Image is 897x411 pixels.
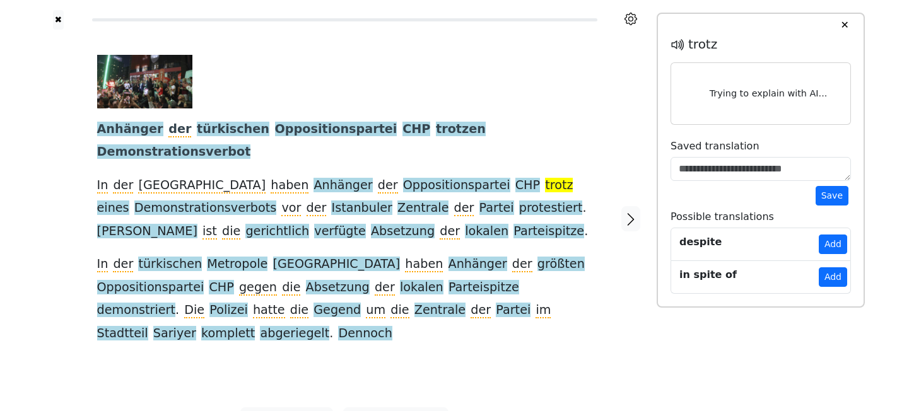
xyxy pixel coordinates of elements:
[97,178,108,194] span: In
[671,37,851,53] h5: trotz
[471,303,491,318] span: der
[479,200,514,216] span: Partei
[97,257,108,272] span: In
[281,200,301,216] span: vor
[153,326,196,342] span: Sariyer
[440,224,460,240] span: der
[97,55,192,108] img: tuerkei-istanbul-demo-chp-100.jpg
[222,224,240,240] span: die
[275,122,397,137] span: Oppositionspartei
[582,200,586,216] span: .
[338,326,392,342] span: Dennoch
[253,303,285,318] span: hatte
[816,186,848,205] button: Save
[519,200,583,216] span: protestiert
[184,303,204,318] span: Die
[97,122,163,137] span: Anhänger
[202,224,217,240] span: ist
[679,234,722,250] div: despite
[448,280,519,296] span: Parteispitze
[306,280,370,296] span: Absetzung
[366,303,385,318] span: um
[175,303,179,318] span: .
[405,257,443,272] span: haben
[537,257,585,272] span: größten
[113,257,133,272] span: der
[209,280,233,296] span: CHP
[260,326,329,342] span: abgeriegelt
[290,303,308,318] span: die
[496,303,531,318] span: Partei
[282,280,300,296] span: die
[436,122,486,137] span: trotzen
[465,224,508,240] span: lokalen
[515,178,540,194] span: CHP
[400,280,443,296] span: lokalen
[53,10,64,30] button: ✖
[448,257,507,272] span: Anhänger
[168,122,191,137] span: der
[273,257,401,272] span: [GEOGRAPHIC_DATA]
[371,224,435,240] span: Absetzung
[679,267,737,282] div: in spite of
[245,224,309,240] span: gerichtlich
[819,234,847,254] button: Add
[403,178,510,194] span: Oppositionspartei
[378,178,398,194] span: der
[454,200,474,216] span: der
[97,326,148,342] span: Stadtteil
[545,178,573,194] span: trotz
[271,178,308,194] span: haben
[113,178,133,194] span: der
[134,200,277,216] span: Demonstrationsverbots
[209,303,248,318] span: Polizei
[584,224,588,240] span: .
[201,326,255,342] span: komplett
[819,267,847,287] button: Add
[314,224,365,240] span: verfügte
[239,280,277,296] span: gegen
[307,200,327,216] span: der
[414,303,466,318] span: Zentrale
[536,303,551,318] span: im
[331,200,392,216] span: Istanbuler
[681,73,840,114] div: Trying to explain with AI...
[402,122,430,137] span: CHP
[97,144,251,160] span: Demonstrationsverbot
[833,14,856,37] button: ✕
[97,280,204,296] span: Oppositionspartei
[512,257,532,272] span: der
[329,326,333,342] span: .
[513,224,584,240] span: Parteispitze
[314,303,361,318] span: Gegend
[314,178,372,194] span: Anhänger
[671,140,851,152] h6: Saved translation
[97,200,129,216] span: eines
[138,178,266,194] span: [GEOGRAPHIC_DATA]
[375,280,395,296] span: der
[138,257,202,272] span: türkischen
[397,200,448,216] span: Zentrale
[207,257,267,272] span: Metropole
[671,211,851,223] h6: Possible translations
[97,303,176,318] span: demonstriert
[390,303,409,318] span: die
[97,224,197,240] span: [PERSON_NAME]
[197,122,269,137] span: türkischen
